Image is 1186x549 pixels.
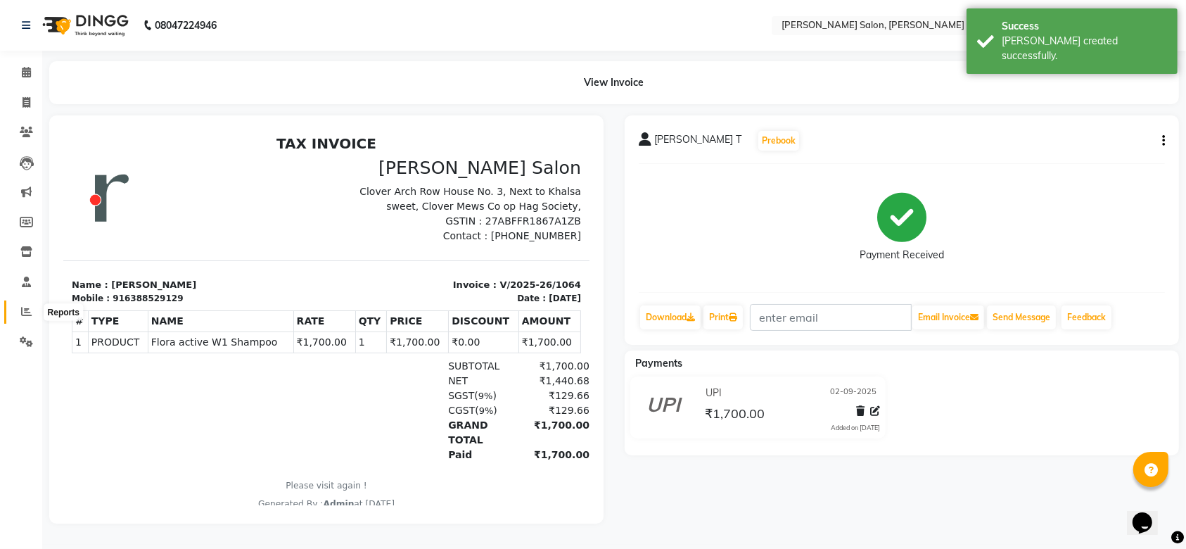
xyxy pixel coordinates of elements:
h3: [PERSON_NAME] Salon [272,28,518,49]
th: RATE [230,181,292,202]
button: Send Message [987,305,1056,329]
span: Payments [635,357,682,370]
th: AMOUNT [455,181,517,202]
td: 1 [292,202,324,223]
th: QTY [292,181,324,202]
th: DISCOUNT [385,181,456,202]
span: 9% [415,261,430,272]
a: Download [640,305,701,329]
p: Invoice : V/2025-26/1064 [272,149,518,163]
span: SGST [385,260,411,272]
div: ₹1,700.00 [452,229,526,244]
th: TYPE [25,181,84,202]
td: ₹0.00 [385,202,456,223]
input: enter email [750,304,912,331]
iframe: chat widget [1127,493,1172,535]
div: Added on [DATE] [831,423,880,433]
div: ₹1,700.00 [452,289,526,318]
div: [DATE] [485,163,518,175]
div: Payment Received [860,248,944,263]
div: SUBTOTAL [376,229,451,244]
div: 916388529129 [49,163,120,175]
div: Bill created successfully. [1002,34,1167,63]
span: Admin [260,370,291,379]
span: 9% [416,276,431,286]
div: ( ) [376,259,451,274]
div: Mobile : [8,163,46,175]
th: PRICE [324,181,385,202]
button: Email Invoice [912,305,984,329]
div: ( ) [376,274,451,289]
span: UPI [706,386,722,400]
th: # [9,181,25,202]
td: 1 [9,202,25,223]
span: ₹1,700.00 [705,405,765,425]
td: ₹1,700.00 [455,202,517,223]
td: ₹1,700.00 [324,202,385,223]
a: Feedback [1061,305,1111,329]
p: Please visit again ! [8,350,518,362]
div: Generated By : at [DATE] [8,368,518,381]
div: Success [1002,19,1167,34]
p: GSTIN : 27ABFFR1867A1ZB [272,84,518,99]
p: Name : [PERSON_NAME] [8,149,255,163]
div: ₹1,440.68 [452,244,526,259]
div: Paid [376,318,451,333]
div: View Invoice [49,61,1179,104]
div: ₹1,700.00 [452,318,526,333]
div: Date : [454,163,483,175]
div: GRAND TOTAL [376,289,451,318]
button: Prebook [758,131,799,151]
th: NAME [84,181,230,202]
b: 08047224946 [155,6,217,45]
p: Contact : [PHONE_NUMBER] [272,99,518,114]
img: logo [36,6,132,45]
td: PRODUCT [25,202,84,223]
span: CGST [385,275,412,286]
h2: TAX INVOICE [8,6,518,23]
a: Print [703,305,743,329]
span: [PERSON_NAME] T [654,132,741,152]
p: Clover Arch Row House No. 3, Next to Khalsa sweet, Clover Mews Co op Hag Society, [272,55,518,84]
td: ₹1,700.00 [230,202,292,223]
div: NET [376,244,451,259]
div: Reports [44,304,83,321]
div: ₹129.66 [452,259,526,274]
span: 02-09-2025 [830,386,876,400]
span: Flora active W1 Shampoo [88,206,227,220]
div: ₹129.66 [452,274,526,289]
